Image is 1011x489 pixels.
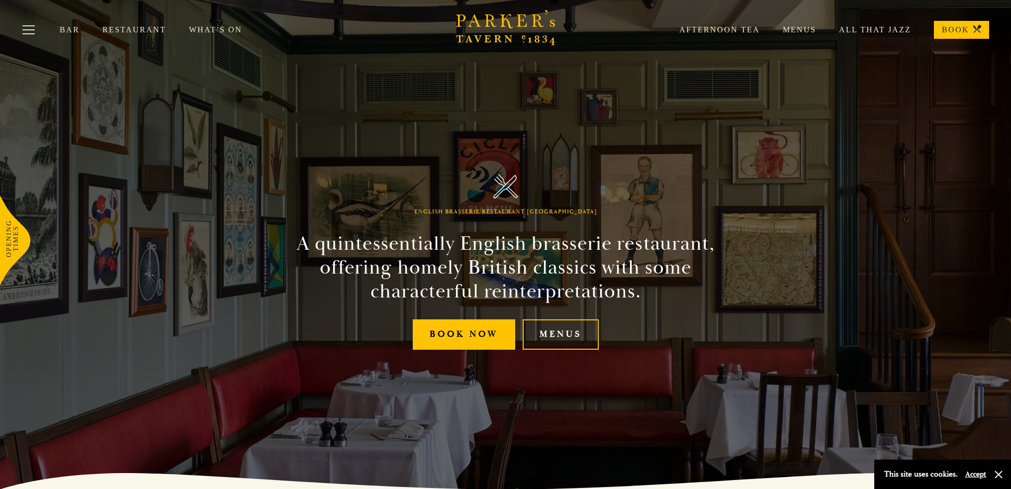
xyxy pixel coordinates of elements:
p: This site uses cookies. [884,467,958,482]
a: Book Now [413,319,515,350]
a: Menus [523,319,599,350]
img: Parker's Tavern Brasserie Cambridge [493,174,518,198]
h1: English Brasserie Restaurant [GEOGRAPHIC_DATA] [414,208,597,215]
button: Close and accept [994,470,1004,480]
button: Accept [965,470,986,479]
h2: A quintessentially English brasserie restaurant, offering homely British classics with some chara... [279,232,733,303]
